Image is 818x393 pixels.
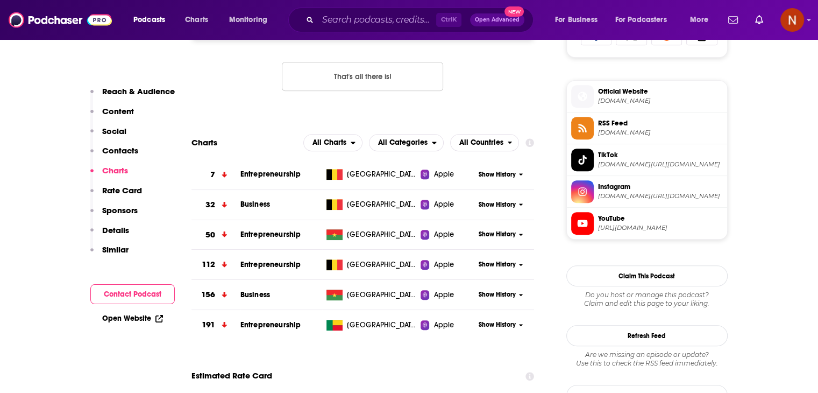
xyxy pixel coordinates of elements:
[378,139,428,146] span: All Categories
[566,291,728,299] span: Do you host or manage this podcast?
[102,225,129,235] p: Details
[598,192,723,200] span: instagram.com/coucou.mabiche
[282,62,443,91] button: Nothing here.
[566,350,728,368] div: Are we missing an episode or update? Use this to check the RSS feed immediately.
[421,290,475,300] a: Apple
[566,325,728,346] button: Refresh Feed
[102,86,175,96] p: Reach & Audience
[191,190,240,220] a: 32
[102,205,138,215] p: Sponsors
[598,129,723,137] span: feed.ausha.co
[185,12,208,27] span: Charts
[479,260,516,269] span: Show History
[555,12,598,27] span: For Business
[191,220,240,250] a: 50
[571,117,723,139] a: RSS Feed[DOMAIN_NAME]
[475,230,527,239] button: Show History
[322,199,421,210] a: [GEOGRAPHIC_DATA]
[90,284,175,304] button: Contact Podcast
[421,199,475,210] a: Apple
[369,134,444,151] button: open menu
[369,134,444,151] h2: Categories
[479,200,516,209] span: Show History
[191,280,240,310] a: 156
[191,250,240,279] a: 112
[322,290,421,300] a: [GEOGRAPHIC_DATA]
[780,8,804,32] span: Logged in as AdelNBM
[475,290,527,299] button: Show History
[724,11,742,29] a: Show notifications dropdown
[566,265,728,286] button: Claim This Podcast
[479,170,516,179] span: Show History
[598,87,723,96] span: Official Website
[312,139,346,146] span: All Charts
[598,160,723,169] span: tiktok.com/@coucou.ma.biche.podcast
[240,170,301,179] a: Entrepreneurship
[240,320,301,329] a: Entrepreneurship
[90,106,134,126] button: Content
[598,214,723,223] span: YouTube
[479,230,516,239] span: Show History
[347,290,417,300] span: Burkina Faso
[102,314,163,323] a: Open Website
[202,319,215,331] h3: 191
[298,8,544,32] div: Search podcasts, credits, & more...
[303,134,362,151] button: open menu
[347,169,417,180] span: Belgium
[421,169,475,180] a: Apple
[459,139,503,146] span: All Countries
[205,199,215,211] h3: 32
[479,290,516,299] span: Show History
[9,10,112,30] img: Podchaser - Follow, Share and Rate Podcasts
[102,106,134,116] p: Content
[433,229,454,240] span: Apple
[421,320,475,331] a: Apple
[608,11,682,29] button: open menu
[571,149,723,171] a: TikTok[DOMAIN_NAME][URL][DOMAIN_NAME]
[102,126,126,136] p: Social
[191,366,272,386] span: Estimated Rate Card
[450,134,520,151] h2: Countries
[191,160,240,190] a: 7
[615,12,667,27] span: For Podcasters
[240,200,270,209] a: Business
[90,126,126,146] button: Social
[433,259,454,270] span: Apple
[210,169,215,181] h3: 7
[347,229,417,240] span: Burkina Faso
[90,244,129,264] button: Similar
[303,134,362,151] h2: Platforms
[90,86,175,106] button: Reach & Audience
[322,169,421,180] a: [GEOGRAPHIC_DATA]
[102,244,129,255] p: Similar
[191,310,240,340] a: 191
[433,290,454,300] span: Apple
[682,11,722,29] button: open menu
[433,199,454,210] span: Apple
[347,320,417,331] span: Benin
[318,11,436,29] input: Search podcasts, credits, & more...
[126,11,179,29] button: open menu
[205,229,215,241] h3: 50
[475,200,527,209] button: Show History
[90,225,129,245] button: Details
[240,290,270,299] a: Business
[598,150,723,160] span: TikTok
[780,8,804,32] img: User Profile
[322,259,421,270] a: [GEOGRAPHIC_DATA]
[566,291,728,308] div: Claim and edit this page to your liking.
[475,320,527,329] button: Show History
[690,12,708,27] span: More
[90,165,128,185] button: Charts
[751,11,767,29] a: Show notifications dropdown
[421,229,475,240] a: Apple
[571,180,723,203] a: Instagram[DOMAIN_NAME][URL][DOMAIN_NAME]
[90,145,138,165] button: Contacts
[571,85,723,108] a: Official Website[DOMAIN_NAME]
[201,289,215,301] h3: 156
